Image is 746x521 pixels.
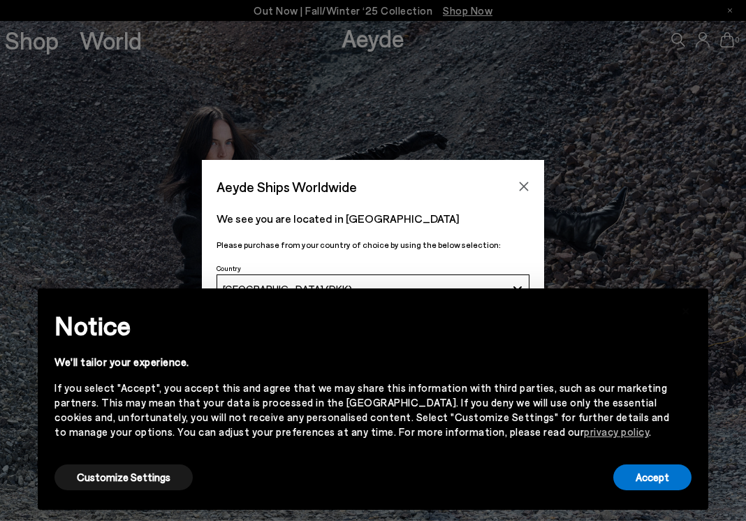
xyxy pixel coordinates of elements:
a: privacy policy [584,425,649,438]
button: Close this notice [669,293,703,326]
button: Close [513,176,534,197]
div: We'll tailor your experience. [54,355,669,369]
div: If you select "Accept", you accept this and agree that we may share this information with third p... [54,381,669,439]
p: Please purchase from your country of choice by using the below selection: [217,238,529,251]
span: × [681,299,691,319]
button: Customize Settings [54,464,193,490]
p: We see you are located in [GEOGRAPHIC_DATA] [217,210,529,227]
h2: Notice [54,307,669,344]
span: Country [217,264,241,272]
button: Accept [613,464,692,490]
span: Aeyde Ships Worldwide [217,175,357,199]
